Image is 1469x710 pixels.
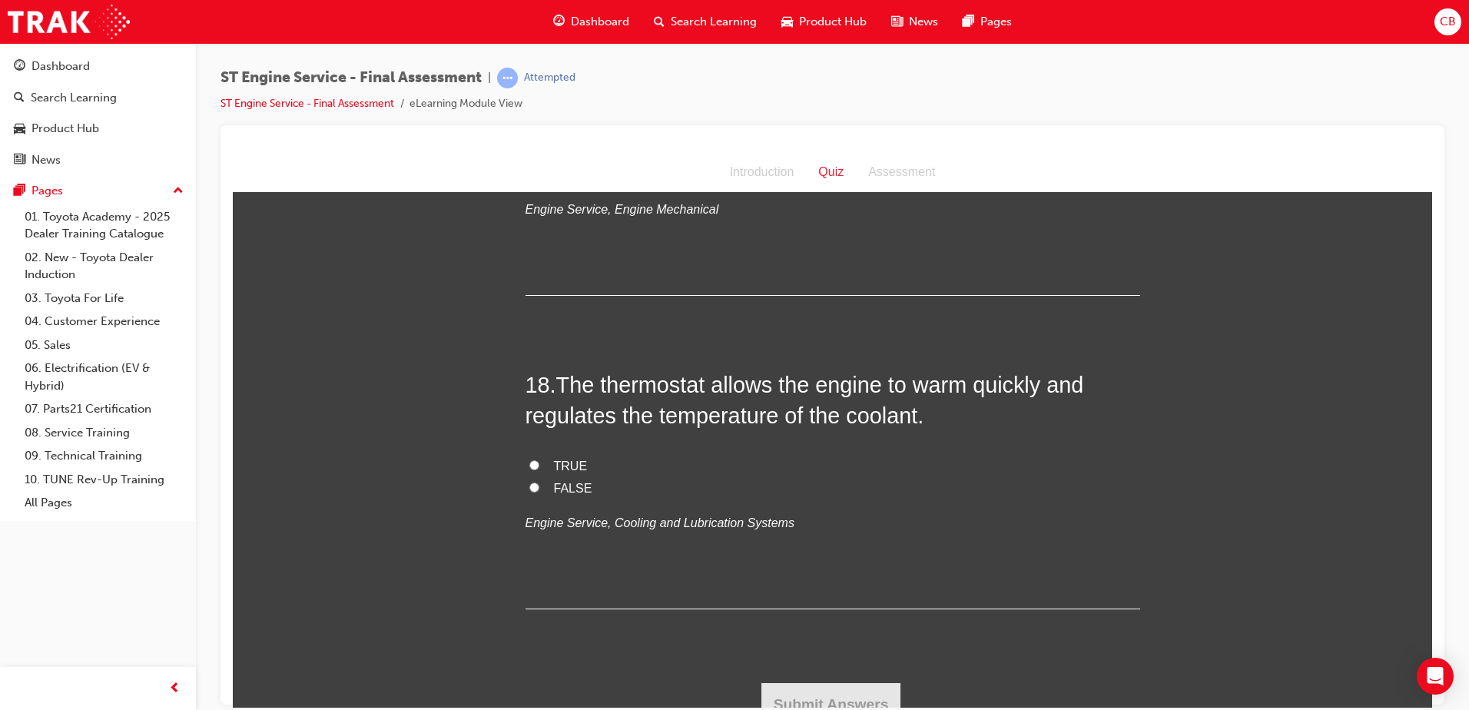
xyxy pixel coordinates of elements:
[1434,8,1461,35] button: CB
[654,12,665,32] span: search-icon
[879,6,950,38] a: news-iconNews
[6,84,190,112] a: Search Learning
[553,12,565,32] span: guage-icon
[18,310,190,333] a: 04. Customer Experience
[18,444,190,468] a: 09. Technical Training
[32,58,90,75] div: Dashboard
[297,307,307,317] input: TRUE
[18,205,190,246] a: 01. Toyota Academy - 2025 Dealer Training Catalogue
[799,13,867,31] span: Product Hub
[18,287,190,310] a: 03. Toyota For Life
[488,69,491,87] span: |
[14,60,25,74] span: guage-icon
[6,52,190,81] a: Dashboard
[623,8,715,31] div: Assessment
[541,6,642,38] a: guage-iconDashboard
[524,71,575,85] div: Attempted
[293,220,851,275] span: The thermostat allows the engine to warm quickly and regulates the temperature of the coolant.
[169,679,181,698] span: prev-icon
[18,491,190,515] a: All Pages
[221,97,394,110] a: ST Engine Service - Final Assessment
[571,13,629,31] span: Dashboard
[671,13,757,31] span: Search Learning
[1417,658,1454,695] div: Open Intercom Messenger
[950,6,1024,38] a: pages-iconPages
[1440,13,1456,31] span: CB
[8,5,130,39] img: Trak
[321,307,355,320] span: TRUE
[14,184,25,198] span: pages-icon
[31,89,117,107] div: Search Learning
[14,122,25,136] span: car-icon
[293,363,562,377] em: Engine Service, Cooling and Lubrication Systems
[485,8,574,31] div: Introduction
[32,120,99,138] div: Product Hub
[293,50,486,63] em: Engine Service, Engine Mechanical
[410,95,522,113] li: eLearning Module View
[6,49,190,177] button: DashboardSearch LearningProduct HubNews
[18,333,190,357] a: 05. Sales
[573,8,623,31] div: Quiz
[14,154,25,168] span: news-icon
[963,12,974,32] span: pages-icon
[18,397,190,421] a: 07. Parts21 Certification
[321,329,360,342] span: FALSE
[173,181,184,201] span: up-icon
[769,6,879,38] a: car-iconProduct Hub
[909,13,938,31] span: News
[6,114,190,143] a: Product Hub
[6,177,190,205] button: Pages
[6,146,190,174] a: News
[18,421,190,445] a: 08. Service Training
[18,246,190,287] a: 02. New - Toyota Dealer Induction
[18,357,190,397] a: 06. Electrification (EV & Hybrid)
[221,69,482,87] span: ST Engine Service - Final Assessment
[642,6,769,38] a: search-iconSearch Learning
[297,330,307,340] input: FALSE
[497,68,518,88] span: learningRecordVerb_ATTEMPT-icon
[293,217,907,279] h2: 18 .
[980,13,1012,31] span: Pages
[529,530,668,573] button: Submit Answers
[18,468,190,492] a: 10. TUNE Rev-Up Training
[891,12,903,32] span: news-icon
[14,91,25,105] span: search-icon
[781,12,793,32] span: car-icon
[32,182,63,200] div: Pages
[32,151,61,169] div: News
